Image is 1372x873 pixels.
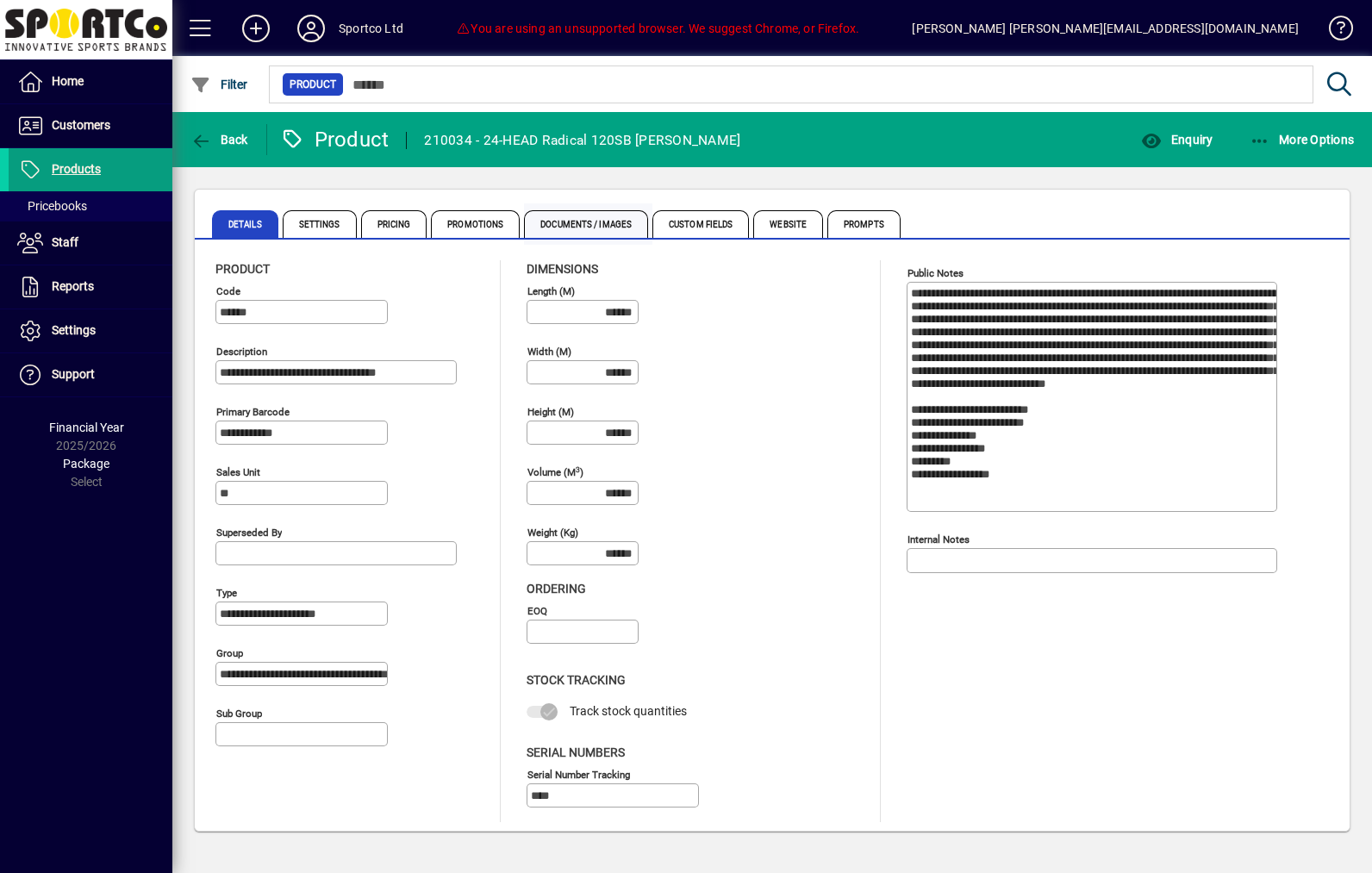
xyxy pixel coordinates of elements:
[527,262,598,276] span: Dimensions
[215,262,270,276] span: Product
[524,210,648,238] span: Documents / Images
[907,267,964,279] mat-label: Public Notes
[17,199,87,213] span: Pricebooks
[753,210,823,238] span: Website
[216,406,290,418] mat-label: Primary barcode
[228,13,284,44] button: Add
[216,285,240,297] mat-label: Code
[912,15,1299,42] div: [PERSON_NAME] [PERSON_NAME][EMAIL_ADDRESS][DOMAIN_NAME]
[216,708,262,720] mat-label: Sub group
[1316,3,1350,59] a: Knowledge Base
[52,367,95,381] span: Support
[339,15,403,42] div: Sportco Ltd
[52,235,78,249] span: Staff
[9,353,172,396] a: Support
[216,527,282,539] mat-label: Superseded by
[52,118,110,132] span: Customers
[9,309,172,352] a: Settings
[527,406,574,418] mat-label: Height (m)
[284,13,339,44] button: Profile
[186,69,253,100] button: Filter
[1141,133,1213,147] span: Enquiry
[216,587,237,599] mat-label: Type
[1137,124,1217,155] button: Enquiry
[424,127,740,154] div: 210034 - 24-HEAD Radical 120SB [PERSON_NAME]
[431,210,520,238] span: Promotions
[527,605,547,617] mat-label: EOQ
[216,466,260,478] mat-label: Sales unit
[570,704,687,718] span: Track stock quantities
[283,210,357,238] span: Settings
[527,768,630,780] mat-label: Serial Number tracking
[49,421,124,434] span: Financial Year
[190,78,248,91] span: Filter
[527,527,578,539] mat-label: Weight (Kg)
[576,465,580,473] sup: 3
[52,74,84,88] span: Home
[527,346,571,358] mat-label: Width (m)
[212,210,278,238] span: Details
[63,457,109,471] span: Package
[827,210,901,238] span: Prompts
[652,210,749,238] span: Custom Fields
[9,191,172,221] a: Pricebooks
[9,221,172,265] a: Staff
[290,76,336,93] span: Product
[216,647,243,659] mat-label: Group
[186,124,253,155] button: Back
[527,285,575,297] mat-label: Length (m)
[52,279,94,293] span: Reports
[361,210,427,238] span: Pricing
[1250,133,1355,147] span: More Options
[52,162,101,176] span: Products
[527,673,626,687] span: Stock Tracking
[527,466,583,478] mat-label: Volume (m )
[190,133,248,147] span: Back
[52,323,96,337] span: Settings
[527,745,625,759] span: Serial Numbers
[280,126,390,153] div: Product
[216,346,267,358] mat-label: Description
[527,582,586,596] span: Ordering
[9,265,172,309] a: Reports
[9,60,172,103] a: Home
[456,22,859,35] span: You are using an unsupported browser. We suggest Chrome, or Firefox.
[172,124,267,155] app-page-header-button: Back
[907,533,970,546] mat-label: Internal Notes
[9,104,172,147] a: Customers
[1245,124,1359,155] button: More Options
